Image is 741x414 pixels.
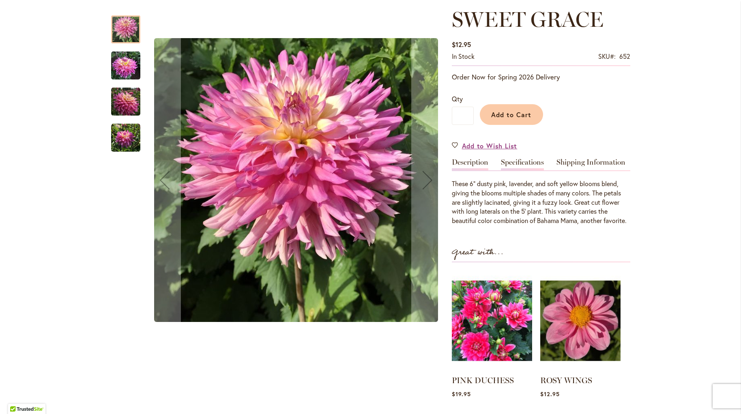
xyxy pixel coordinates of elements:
[154,38,438,322] img: SWEET GRACE
[452,246,504,259] strong: Great with...
[111,87,140,116] img: SWEET GRACE
[540,390,560,398] span: $12.95
[111,123,140,152] img: SWEET GRACE
[452,52,475,61] div: Availability
[480,104,543,125] button: Add to Cart
[148,7,181,353] button: Previous
[452,179,630,225] div: These 6” dusty pink, lavender, and soft yellow blooms blend, giving the blooms multiple shades of...
[598,52,616,60] strong: SKU
[556,159,625,170] a: Shipping Information
[501,159,544,170] a: Specifications
[491,110,531,119] span: Add to Cart
[148,7,444,353] div: SWEET GRACESWEET GRACESWEET GRACE
[148,7,481,353] div: Product Images
[540,375,592,385] a: ROSY WINGS
[452,159,630,225] div: Detailed Product Info
[452,40,471,49] span: $12.95
[540,270,621,371] img: ROSY WINGS
[452,94,463,103] span: Qty
[111,7,148,43] div: SWEET GRACE
[111,43,148,79] div: SWEET GRACE
[452,52,475,60] span: In stock
[411,7,444,353] button: Next
[462,141,518,150] span: Add to Wish List
[619,52,630,61] div: 652
[111,51,140,80] img: SWEET GRACE
[452,159,488,170] a: Description
[148,7,444,353] div: SWEET GRACE
[452,375,514,385] a: PINK DUCHESS
[111,116,140,152] div: SWEET GRACE
[111,79,148,116] div: SWEET GRACE
[452,6,604,32] span: SWEET GRACE
[452,72,630,82] p: Order Now for Spring 2026 Delivery
[452,270,532,371] img: PINK DUCHESS
[452,141,518,150] a: Add to Wish List
[452,390,471,398] span: $19.95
